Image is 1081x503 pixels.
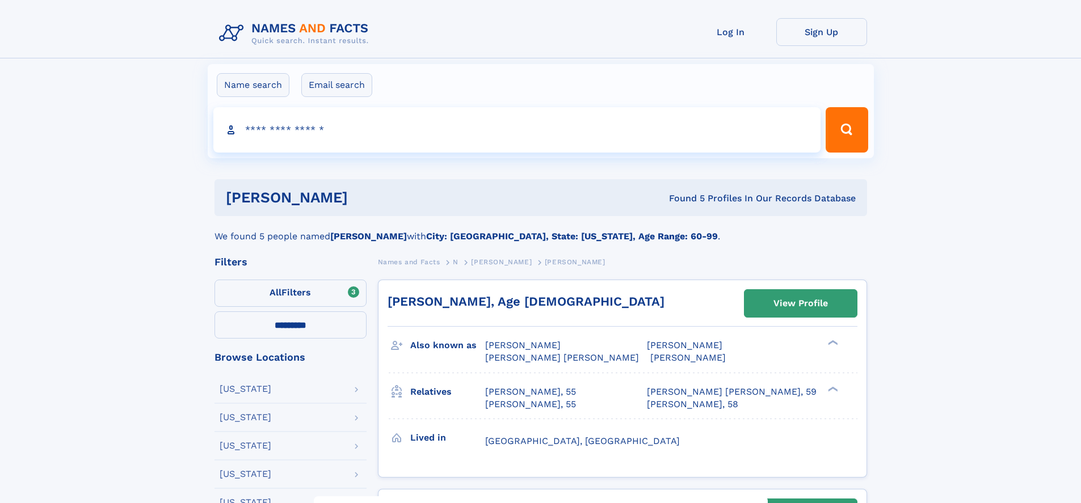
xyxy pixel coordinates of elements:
[220,384,271,394] div: [US_STATE]
[647,386,817,398] a: [PERSON_NAME] [PERSON_NAME], 59
[388,294,664,308] a: [PERSON_NAME], Age [DEMOGRAPHIC_DATA]
[410,428,485,447] h3: Lived in
[410,382,485,401] h3: Relatives
[220,470,271,479] div: [US_STATE]
[508,192,856,205] div: Found 5 Profiles In Our Records Database
[826,107,868,153] button: Search Button
[214,352,367,362] div: Browse Locations
[410,336,485,355] h3: Also known as
[744,290,857,317] a: View Profile
[485,436,680,446] span: [GEOGRAPHIC_DATA], [GEOGRAPHIC_DATA]
[301,73,372,97] label: Email search
[485,386,576,398] a: [PERSON_NAME], 55
[453,258,459,266] span: N
[647,398,738,411] a: [PERSON_NAME], 58
[214,216,867,243] div: We found 5 people named with .
[453,255,459,269] a: N
[270,287,281,298] span: All
[685,18,776,46] a: Log In
[217,73,289,97] label: Name search
[214,257,367,267] div: Filters
[213,107,821,153] input: search input
[214,280,367,307] label: Filters
[485,352,639,363] span: [PERSON_NAME] [PERSON_NAME]
[825,339,839,346] div: ❯
[776,18,867,46] a: Sign Up
[545,258,605,266] span: [PERSON_NAME]
[471,258,532,266] span: [PERSON_NAME]
[220,441,271,450] div: [US_STATE]
[647,340,722,350] span: [PERSON_NAME]
[650,352,726,363] span: [PERSON_NAME]
[773,290,828,316] div: View Profile
[485,340,561,350] span: [PERSON_NAME]
[426,231,718,242] b: City: [GEOGRAPHIC_DATA], State: [US_STATE], Age Range: 60-99
[485,398,576,411] a: [PERSON_NAME], 55
[825,385,839,392] div: ❯
[330,231,407,242] b: [PERSON_NAME]
[214,18,378,49] img: Logo Names and Facts
[226,191,508,205] h1: [PERSON_NAME]
[378,255,440,269] a: Names and Facts
[220,413,271,422] div: [US_STATE]
[471,255,532,269] a: [PERSON_NAME]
